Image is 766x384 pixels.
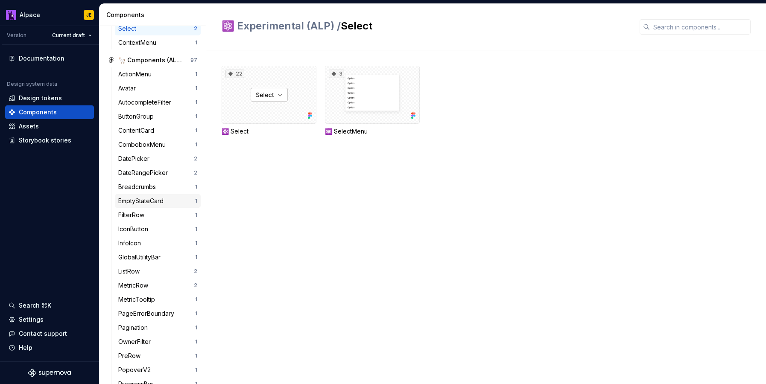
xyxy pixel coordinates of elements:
[118,154,153,163] div: DatePicker
[115,67,201,81] a: ActionMenu1
[19,94,62,102] div: Design tokens
[106,11,202,19] div: Components
[5,313,94,326] a: Settings
[52,32,85,39] span: Current draft
[195,352,197,359] div: 1
[118,112,157,121] div: ButtonGroup
[118,366,154,374] div: PopoverV2
[118,98,175,107] div: AutocompleteFilter
[19,136,71,145] div: Storybook stories
[194,282,197,289] div: 2
[195,240,197,247] div: 1
[325,66,420,136] div: 3⚛️ SelectMenu
[115,96,201,109] a: AutocompleteFilter1
[118,337,154,346] div: OwnerFilter
[195,254,197,261] div: 1
[118,38,160,47] div: ContextMenu
[650,19,751,35] input: Search in components...
[19,54,64,63] div: Documentation
[195,226,197,233] div: 1
[5,134,94,147] a: Storybook stories
[195,71,197,78] div: 1
[118,169,171,177] div: DateRangePicker
[115,81,201,95] a: Avatar1
[5,299,94,312] button: Search ⌘K
[115,180,201,194] a: Breadcrumbs1
[195,99,197,106] div: 1
[28,369,71,377] svg: Supernova Logo
[222,66,316,136] div: 22⚛️ Select
[115,36,201,49] a: ContextMenu1
[118,239,144,247] div: InfoIcon
[5,105,94,119] a: Components
[115,152,201,166] a: DatePicker2
[118,126,158,135] div: ContentCard
[19,343,32,352] div: Help
[195,338,197,345] div: 1
[115,138,201,151] a: ComboboxMenu1
[195,310,197,317] div: 1
[194,169,197,176] div: 2
[195,85,197,92] div: 1
[118,70,155,79] div: ActionMenu
[19,301,51,310] div: Search ⌘K
[105,53,201,67] a: 🦙 Components (ALP)97
[118,295,158,304] div: MetricTooltip
[222,20,341,32] span: ⚛️ Experimental (ALP) /
[118,225,152,233] div: IconButton
[118,84,139,93] div: Avatar
[195,39,197,46] div: 1
[19,315,44,324] div: Settings
[7,32,26,39] div: Version
[115,22,201,35] a: Select2
[195,212,197,218] div: 1
[118,323,151,332] div: Pagination
[225,70,244,78] div: 22
[195,324,197,331] div: 1
[194,155,197,162] div: 2
[190,57,197,64] div: 97
[118,183,159,191] div: Breadcrumbs
[222,127,316,136] div: ⚛️ Select
[118,281,152,290] div: MetricRow
[329,70,344,78] div: 3
[195,183,197,190] div: 1
[115,194,201,208] a: EmptyStateCard1
[115,222,201,236] a: IconButton1
[115,321,201,335] a: Pagination1
[115,307,201,320] a: PageErrorBoundary1
[118,253,164,262] div: GlobalUtilityBar
[118,352,144,360] div: PreRow
[325,127,420,136] div: ⚛️ SelectMenu
[194,25,197,32] div: 2
[115,124,201,137] a: ContentCard1
[195,127,197,134] div: 1
[6,10,16,20] img: 003f14f4-5683-479b-9942-563e216bc167.png
[118,56,182,64] div: 🦙 Components (ALP)
[7,81,57,87] div: Design system data
[195,113,197,120] div: 1
[195,141,197,148] div: 1
[5,91,94,105] a: Design tokens
[5,119,94,133] a: Assets
[2,6,97,24] button: AlpacaJE
[19,122,39,131] div: Assets
[222,19,629,33] h2: Select
[48,29,96,41] button: Current draft
[115,335,201,349] a: OwnerFilter1
[5,327,94,340] button: Contact support
[118,140,169,149] div: ComboboxMenu
[86,12,91,18] div: JE
[115,349,201,363] a: PreRow1
[115,279,201,292] a: MetricRow2
[118,211,148,219] div: FilterRow
[115,265,201,278] a: ListRow2
[115,363,201,377] a: PopoverV21
[5,341,94,355] button: Help
[19,108,57,116] div: Components
[115,110,201,123] a: ButtonGroup1
[118,24,140,33] div: Select
[115,166,201,180] a: DateRangePicker2
[20,11,40,19] div: Alpaca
